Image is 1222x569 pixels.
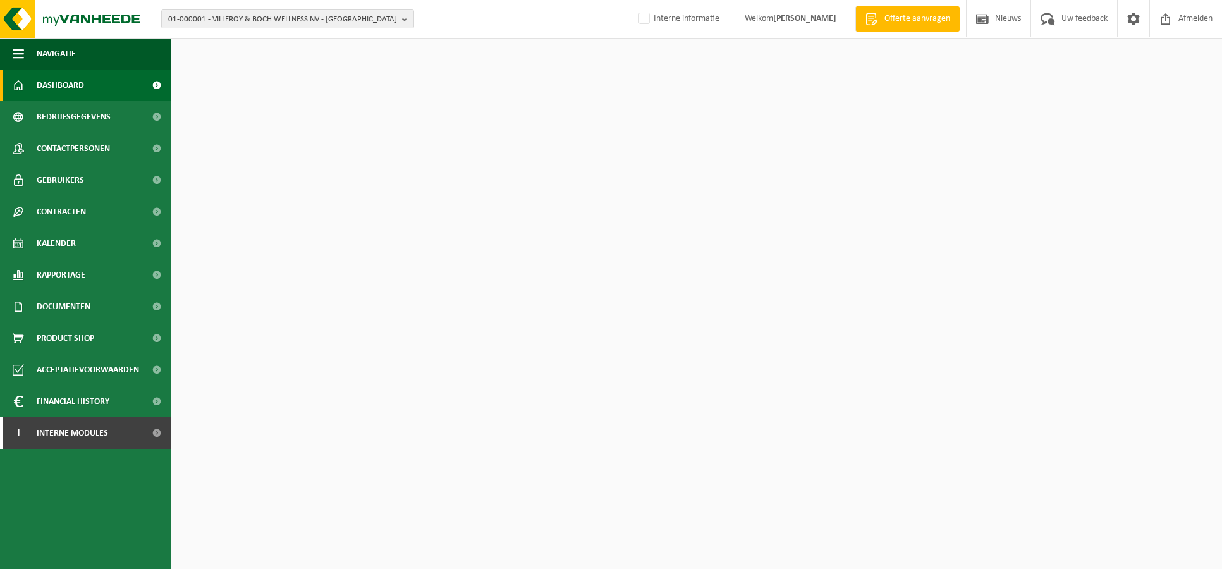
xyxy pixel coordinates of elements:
[161,9,414,28] button: 01-000001 - VILLEROY & BOCH WELLNESS NV - [GEOGRAPHIC_DATA]
[37,417,108,449] span: Interne modules
[37,196,86,228] span: Contracten
[37,386,109,417] span: Financial History
[13,417,24,449] span: I
[37,354,139,386] span: Acceptatievoorwaarden
[37,164,84,196] span: Gebruikers
[37,133,110,164] span: Contactpersonen
[636,9,719,28] label: Interne informatie
[37,228,76,259] span: Kalender
[37,259,85,291] span: Rapportage
[37,322,94,354] span: Product Shop
[773,14,836,23] strong: [PERSON_NAME]
[37,38,76,70] span: Navigatie
[37,291,90,322] span: Documenten
[37,101,111,133] span: Bedrijfsgegevens
[881,13,953,25] span: Offerte aanvragen
[855,6,960,32] a: Offerte aanvragen
[37,70,84,101] span: Dashboard
[168,10,397,29] span: 01-000001 - VILLEROY & BOCH WELLNESS NV - [GEOGRAPHIC_DATA]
